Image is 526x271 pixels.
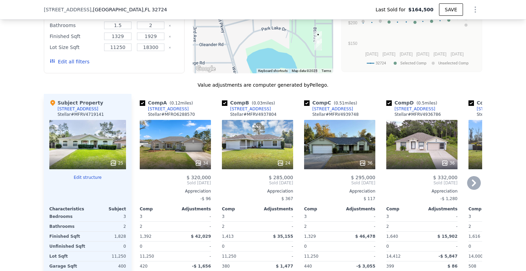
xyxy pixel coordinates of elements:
[49,175,126,180] button: Edit structure
[140,99,196,106] div: Comp A
[359,160,373,167] div: 36
[222,234,234,239] span: 1,413
[348,21,358,25] text: $200
[140,188,211,194] div: Appreciation
[364,196,375,201] span: $ 117
[340,206,375,212] div: Adjustments
[195,160,208,167] div: 34
[49,232,86,241] div: Finished Sqft
[386,244,389,249] span: 0
[451,52,464,57] text: [DATE]
[304,254,318,259] span: 11,250
[58,106,98,112] div: [STREET_ADDRESS]
[292,69,317,73] span: Map data ©2025
[230,106,271,112] div: [STREET_ADDRESS]
[468,264,476,269] span: 508
[200,196,211,201] span: -$ 96
[304,244,307,249] span: 0
[465,17,467,21] text: K
[140,244,142,249] span: 0
[50,32,100,41] div: Finished Sqft
[386,214,389,219] span: 3
[49,99,103,106] div: Subject Property
[167,101,196,106] span: ( miles)
[49,206,88,212] div: Characteristics
[322,69,331,73] a: Terms
[386,106,435,112] a: [STREET_ADDRESS]
[168,35,171,38] button: Clear
[277,160,290,167] div: 24
[477,112,524,117] div: Stellar # MFRO6282247
[222,254,236,259] span: 11,250
[222,264,230,269] span: 380
[439,3,463,16] button: SAVE
[89,251,126,261] div: 11,250
[386,180,458,186] span: Sold [DATE]
[171,101,180,106] span: 0.12
[468,206,504,212] div: Comp
[394,112,441,117] div: Stellar # MFRV4936786
[143,7,167,12] span: , FL 32724
[312,36,325,53] div: 1025 8th Ave
[259,251,293,261] div: -
[394,106,435,112] div: [STREET_ADDRESS]
[468,234,480,239] span: 1,616
[110,160,123,167] div: 25
[341,222,375,231] div: -
[259,222,293,231] div: -
[386,254,401,259] span: 14,412
[140,206,175,212] div: Comp
[400,52,413,57] text: [DATE]
[408,6,434,13] span: $164,500
[365,52,378,57] text: [DATE]
[439,254,458,259] span: -$ 5,847
[304,206,340,212] div: Comp
[418,101,425,106] span: 0.5
[331,101,360,106] span: ( miles)
[304,264,312,269] span: 440
[422,206,458,212] div: Adjustments
[437,234,458,239] span: $ 15,902
[355,234,375,239] span: $ 46,478
[222,99,278,106] div: Comp B
[423,242,458,251] div: -
[49,261,86,271] div: Garage Sqft
[448,264,458,269] span: $ 86
[414,101,440,106] span: ( miles)
[191,234,211,239] span: $ 42,029
[253,101,263,106] span: 0.03
[258,69,288,73] button: Keyboard shortcuts
[468,99,524,106] div: Comp E
[468,254,483,259] span: 14,000
[304,106,353,112] a: [STREET_ADDRESS]
[376,61,386,65] text: 32724
[49,251,86,261] div: Lot Sqft
[88,206,126,212] div: Subject
[386,222,421,231] div: 2
[468,3,482,16] button: Show Options
[222,206,258,212] div: Comp
[348,41,358,46] text: $150
[351,175,375,180] span: $ 295,000
[222,106,271,112] a: [STREET_ADDRESS]
[91,6,167,13] span: , [GEOGRAPHIC_DATA]
[304,180,375,186] span: Sold [DATE]
[341,212,375,221] div: -
[416,52,429,57] text: [DATE]
[168,46,171,49] button: Clear
[222,214,225,219] span: 3
[434,52,447,57] text: [DATE]
[89,222,126,231] div: 2
[140,106,189,112] a: [STREET_ADDRESS]
[148,112,195,117] div: Stellar # MFRO6288570
[423,212,458,221] div: -
[438,61,468,65] text: Unselected Comp
[222,244,225,249] span: 0
[187,175,211,180] span: $ 320,000
[192,264,211,269] span: -$ 1,656
[356,264,375,269] span: -$ 3,055
[383,52,396,57] text: [DATE]
[341,242,375,251] div: -
[222,180,293,186] span: Sold [DATE]
[140,264,148,269] span: 420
